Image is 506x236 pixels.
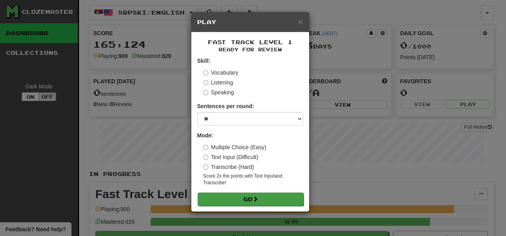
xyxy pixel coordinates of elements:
[197,18,303,26] h5: Play
[203,90,208,95] input: Speaking
[203,143,266,151] label: Multiple Choice (Easy)
[203,88,234,96] label: Speaking
[298,17,303,26] span: ×
[203,155,208,160] input: Text Input (Difficult)
[197,58,210,64] strong: Skill:
[203,163,254,171] label: Transcribe (Hard)
[203,70,208,75] input: Vocabulary
[203,153,259,161] label: Text Input (Difficult)
[203,80,208,85] input: Listening
[197,132,213,139] strong: Mode:
[203,79,233,86] label: Listening
[203,173,303,186] small: Score 2x the points with Text Input and Transcribe !
[197,46,303,53] small: Ready for Review
[203,165,208,170] input: Transcribe (Hard)
[197,102,254,110] label: Sentences per round:
[298,17,303,26] button: Close
[198,193,304,206] button: Go
[203,145,208,150] input: Multiple Choice (Easy)
[208,39,293,45] span: Fast Track Level 1
[203,69,238,77] label: Vocabulary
